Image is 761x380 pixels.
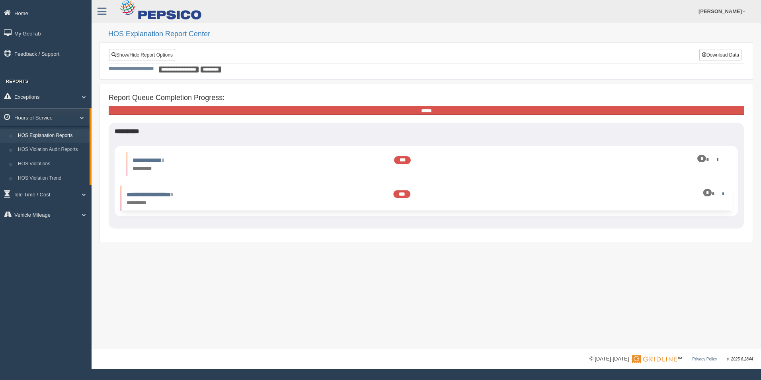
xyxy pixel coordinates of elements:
[108,30,753,38] h2: HOS Explanation Report Center
[632,355,677,363] img: Gridline
[692,357,717,361] a: Privacy Policy
[127,152,726,176] li: Expand
[109,49,175,61] a: Show/Hide Report Options
[14,143,90,157] a: HOS Violation Audit Reports
[589,355,753,363] div: © [DATE]-[DATE] - ™
[14,171,90,186] a: HOS Violation Trend
[727,357,753,361] span: v. 2025.6.2844
[14,129,90,143] a: HOS Explanation Reports
[699,49,741,61] button: Download Data
[14,157,90,171] a: HOS Violations
[121,186,732,211] li: Expand
[109,94,744,102] h4: Report Queue Completion Progress:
